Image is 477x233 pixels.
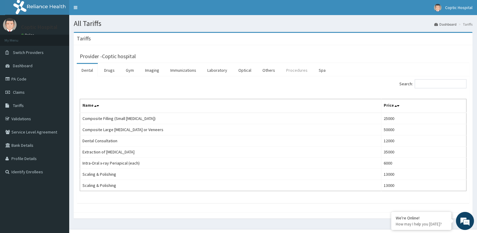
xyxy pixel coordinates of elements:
[121,64,139,77] a: Gym
[381,158,466,169] td: 6000
[381,113,466,124] td: 25000
[381,124,466,135] td: 50000
[80,135,381,146] td: Dental Consultation
[99,64,119,77] a: Drugs
[381,169,466,180] td: 13000
[203,64,232,77] a: Laboratory
[13,103,24,108] span: Tariffs
[80,99,381,113] th: Name
[396,222,447,227] p: How may I help you today?
[434,22,457,27] a: Dashboard
[399,79,466,88] label: Search:
[281,64,312,77] a: Procedures
[13,63,33,68] span: Dashboard
[234,64,256,77] a: Optical
[74,20,472,27] h1: All Tariffs
[258,64,280,77] a: Others
[80,158,381,169] td: Intra-Oral x-ray Periapical (each)
[77,36,91,41] h3: Tariffs
[3,18,17,32] img: User Image
[381,135,466,146] td: 12000
[166,64,201,77] a: Immunizations
[396,215,447,221] div: We're Online!
[415,79,466,88] input: Search:
[80,124,381,135] td: Composite Large [MEDICAL_DATA] or Veneers
[77,64,98,77] a: Dental
[434,4,441,11] img: User Image
[80,180,381,191] td: Scaling & Polishing
[445,5,472,10] span: Coptic Hospital
[381,180,466,191] td: 13000
[80,113,381,124] td: Composite Filling (Small [MEDICAL_DATA])
[80,54,136,59] h3: Provider - Coptic hospital
[140,64,164,77] a: Imaging
[80,169,381,180] td: Scaling & Polishing
[457,22,472,27] li: Tariffs
[13,90,25,95] span: Claims
[21,33,36,37] a: Online
[381,99,466,113] th: Price
[21,24,57,30] p: Coptic Hospital
[314,64,330,77] a: Spa
[13,50,44,55] span: Switch Providers
[80,146,381,158] td: Extraction of [MEDICAL_DATA]
[381,146,466,158] td: 35000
